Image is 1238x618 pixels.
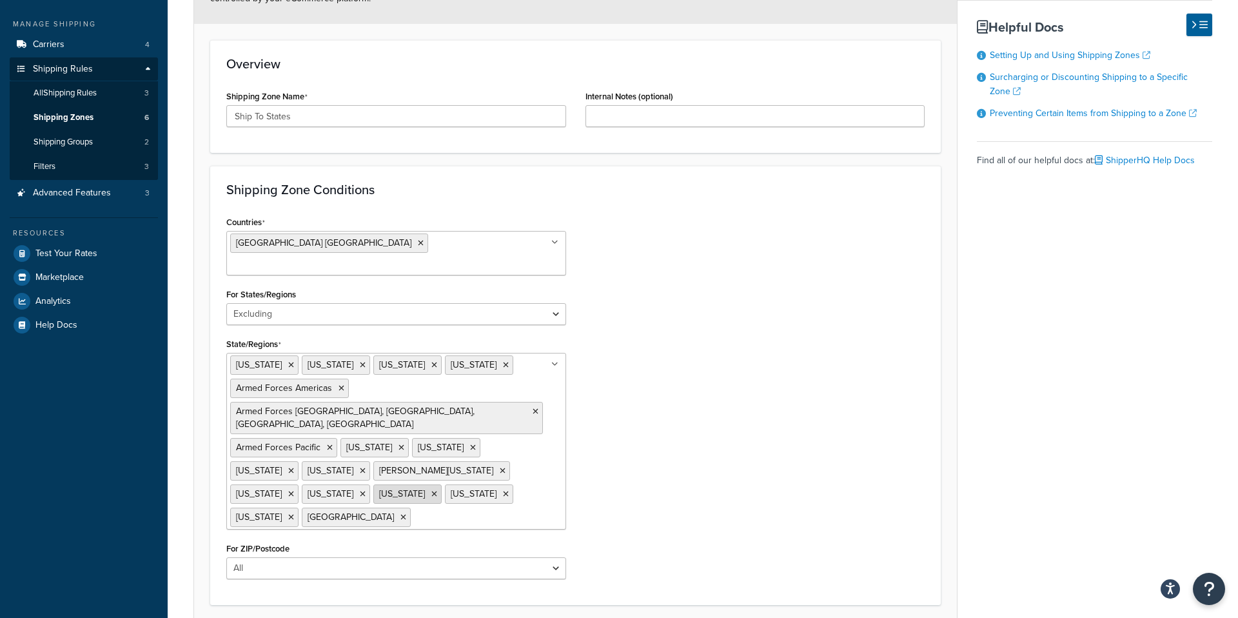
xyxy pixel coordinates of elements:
span: 3 [145,188,150,199]
li: Advanced Features [10,181,158,205]
span: Marketplace [35,272,84,283]
span: Shipping Rules [33,64,93,75]
a: AllShipping Rules3 [10,81,158,105]
div: Resources [10,228,158,239]
label: Countries [226,217,265,228]
a: Analytics [10,290,158,313]
div: Find all of our helpful docs at: [977,141,1212,170]
span: [GEOGRAPHIC_DATA] [GEOGRAPHIC_DATA] [236,236,411,250]
li: Shipping Rules [10,57,158,180]
span: 6 [144,112,149,123]
li: Shipping Zones [10,106,158,130]
span: [US_STATE] [236,464,282,477]
span: [US_STATE] [451,487,496,501]
a: Shipping Zones6 [10,106,158,130]
span: Armed Forces [GEOGRAPHIC_DATA], [GEOGRAPHIC_DATA], [GEOGRAPHIC_DATA], [GEOGRAPHIC_DATA] [236,404,475,431]
li: Shipping Groups [10,130,158,154]
a: Preventing Certain Items from Shipping to a Zone [990,106,1197,120]
label: State/Regions [226,339,281,350]
span: Armed Forces Americas [236,381,332,395]
span: Filters [34,161,55,172]
span: All Shipping Rules [34,88,97,99]
a: ShipperHQ Help Docs [1095,154,1195,167]
a: Advanced Features3 [10,181,158,205]
span: Help Docs [35,320,77,331]
div: Manage Shipping [10,19,158,30]
a: Test Your Rates [10,242,158,265]
span: Armed Forces Pacific [236,441,320,454]
span: [US_STATE] [308,464,353,477]
span: [PERSON_NAME][US_STATE] [379,464,493,477]
span: 3 [144,88,149,99]
span: Analytics [35,296,71,307]
span: [US_STATE] [418,441,464,454]
a: Help Docs [10,314,158,337]
span: [GEOGRAPHIC_DATA] [308,510,394,524]
label: For States/Regions [226,290,296,299]
span: 3 [144,161,149,172]
span: [US_STATE] [236,510,282,524]
span: [US_STATE] [379,358,425,372]
span: Shipping Zones [34,112,93,123]
li: Filters [10,155,158,179]
h3: Overview [226,57,925,71]
span: Shipping Groups [34,137,93,148]
li: Carriers [10,33,158,57]
a: Filters3 [10,155,158,179]
span: [US_STATE] [236,487,282,501]
span: Advanced Features [33,188,111,199]
span: [US_STATE] [236,358,282,372]
span: [US_STATE] [308,487,353,501]
a: Surcharging or Discounting Shipping to a Specific Zone [990,70,1188,98]
span: [US_STATE] [451,358,496,372]
label: Shipping Zone Name [226,92,308,102]
h3: Shipping Zone Conditions [226,183,925,197]
label: Internal Notes (optional) [585,92,673,101]
span: 4 [145,39,150,50]
span: [US_STATE] [346,441,392,454]
button: Open Resource Center [1193,573,1225,605]
span: Test Your Rates [35,248,97,259]
span: [US_STATE] [308,358,353,372]
h3: Helpful Docs [977,20,1212,34]
span: 2 [144,137,149,148]
a: Shipping Rules [10,57,158,81]
a: Marketplace [10,266,158,289]
span: Carriers [33,39,64,50]
a: Setting Up and Using Shipping Zones [990,48,1150,62]
button: Hide Help Docs [1186,14,1212,36]
a: Carriers4 [10,33,158,57]
a: Shipping Groups2 [10,130,158,154]
label: For ZIP/Postcode [226,544,290,553]
span: [US_STATE] [379,487,425,501]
